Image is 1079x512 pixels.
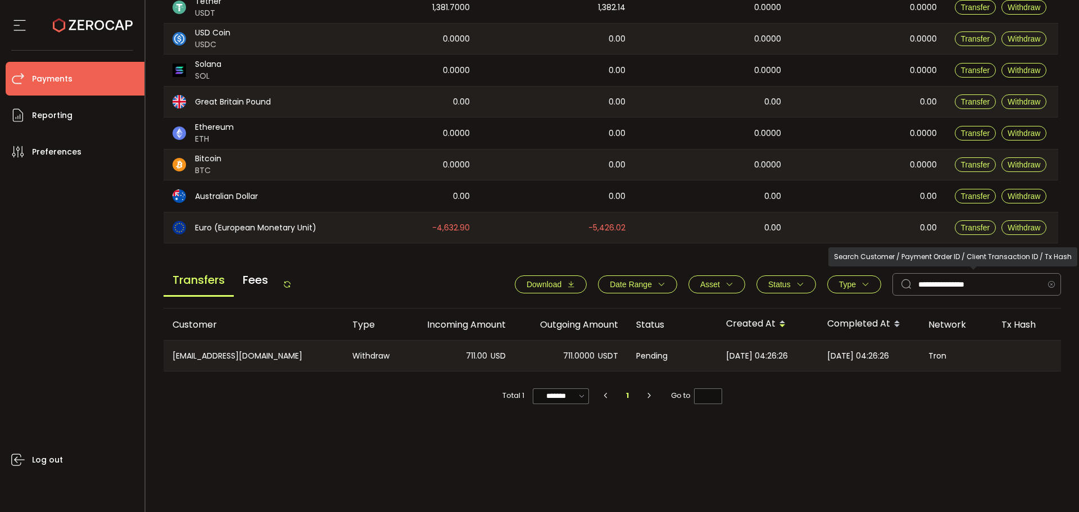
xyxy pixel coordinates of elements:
span: Transfers [164,265,234,297]
button: Type [827,275,881,293]
span: Date Range [610,280,652,289]
div: Type [343,318,402,331]
span: 0.0000 [443,64,470,77]
span: Withdraw [1008,223,1040,232]
span: 0.0000 [754,64,781,77]
button: Transfer [955,126,996,141]
span: 0.00 [764,221,781,234]
img: eur_portfolio.svg [173,221,186,234]
button: Asset [688,275,745,293]
span: SOL [195,70,221,82]
div: Tron [919,341,992,371]
div: Search Customer / Payment Order ID / Client Transaction ID / Tx Hash [828,247,1077,266]
img: aud_portfolio.svg [173,189,186,203]
button: Withdraw [1001,157,1046,172]
span: 0.0000 [910,1,937,14]
button: Withdraw [1001,63,1046,78]
span: [DATE] 04:26:26 [827,350,889,363]
span: 0.0000 [754,158,781,171]
span: Asset [700,280,720,289]
span: Transfer [961,160,990,169]
span: 0.00 [609,64,625,77]
button: Transfer [955,157,996,172]
button: Withdraw [1001,220,1046,235]
span: USDC [195,39,230,51]
iframe: Chat Widget [1023,458,1079,512]
span: 0.0000 [910,64,937,77]
span: 0.0000 [910,158,937,171]
span: USD [491,350,506,363]
button: Download [515,275,587,293]
span: Transfer [961,97,990,106]
span: 711.00 [466,350,487,363]
button: Transfer [955,63,996,78]
span: Transfer [961,192,990,201]
span: Log out [32,452,63,468]
button: Date Range [598,275,677,293]
span: 0.0000 [443,127,470,140]
img: btc_portfolio.svg [173,158,186,171]
span: 0.00 [609,158,625,171]
img: usdc_portfolio.svg [173,32,186,46]
span: Total 1 [502,388,524,404]
div: Status [627,318,717,331]
span: 0.00 [453,190,470,203]
span: Pending [636,350,668,363]
div: Completed At [818,315,919,334]
button: Withdraw [1001,31,1046,46]
span: 0.0000 [754,33,781,46]
span: ETH [195,133,234,145]
span: 1,382.14 [598,1,625,14]
div: Outgoing Amount [515,318,627,331]
span: Reporting [32,107,72,124]
li: 1 [618,388,638,404]
button: Transfer [955,94,996,109]
button: Withdraw [1001,126,1046,141]
div: Created At [717,315,818,334]
span: 0.0000 [443,158,470,171]
span: Ethereum [195,121,234,133]
span: Withdraw [1008,160,1040,169]
span: Withdraw [1008,66,1040,75]
span: 1,381.7000 [432,1,470,14]
span: Withdraw [1008,192,1040,201]
span: 0.00 [609,96,625,108]
span: Withdraw [1008,3,1040,12]
span: -5,426.02 [588,221,625,234]
span: Withdraw [1008,97,1040,106]
span: BTC [195,165,221,176]
span: USDT [598,350,618,363]
span: Bitcoin [195,153,221,165]
img: usdt_portfolio.svg [173,1,186,14]
span: -4,632.90 [432,221,470,234]
span: Type [839,280,856,289]
span: 0.0000 [910,33,937,46]
span: 0.00 [920,96,937,108]
button: Transfer [955,220,996,235]
span: Transfer [961,66,990,75]
span: 0.00 [609,190,625,203]
span: 0.0000 [754,1,781,14]
div: [EMAIL_ADDRESS][DOMAIN_NAME] [164,341,343,371]
span: Great Britain Pound [195,96,271,108]
span: USD Coin [195,27,230,39]
span: Withdraw [1008,129,1040,138]
span: 0.0000 [754,127,781,140]
span: 0.00 [920,190,937,203]
span: Fees [234,265,277,295]
button: Transfer [955,189,996,203]
span: Transfer [961,223,990,232]
span: 0.00 [609,33,625,46]
span: [DATE] 04:26:26 [726,350,788,363]
span: Preferences [32,144,81,160]
span: Payments [32,71,72,87]
span: Transfer [961,3,990,12]
span: 0.00 [764,190,781,203]
button: Transfer [955,31,996,46]
span: Withdraw [1008,34,1040,43]
div: Network [919,318,992,331]
div: Customer [164,318,343,331]
span: 0.00 [920,221,937,234]
button: Withdraw [1001,189,1046,203]
span: 0.00 [453,96,470,108]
